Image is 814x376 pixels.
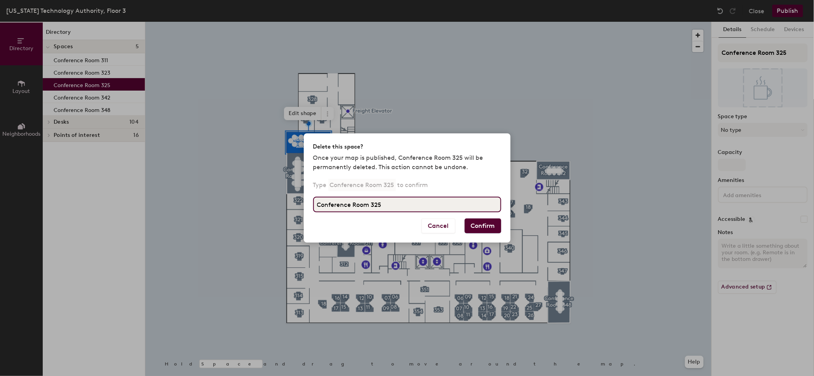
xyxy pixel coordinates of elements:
[313,179,428,191] p: Type to confirm
[313,143,364,151] h2: Delete this space?
[328,179,396,191] p: Conference Room 325
[422,219,455,233] button: Cancel
[313,153,501,172] p: Once your map is published, Conference Room 325 will be permanently deleted. This action cannot b...
[465,219,501,233] button: Confirm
